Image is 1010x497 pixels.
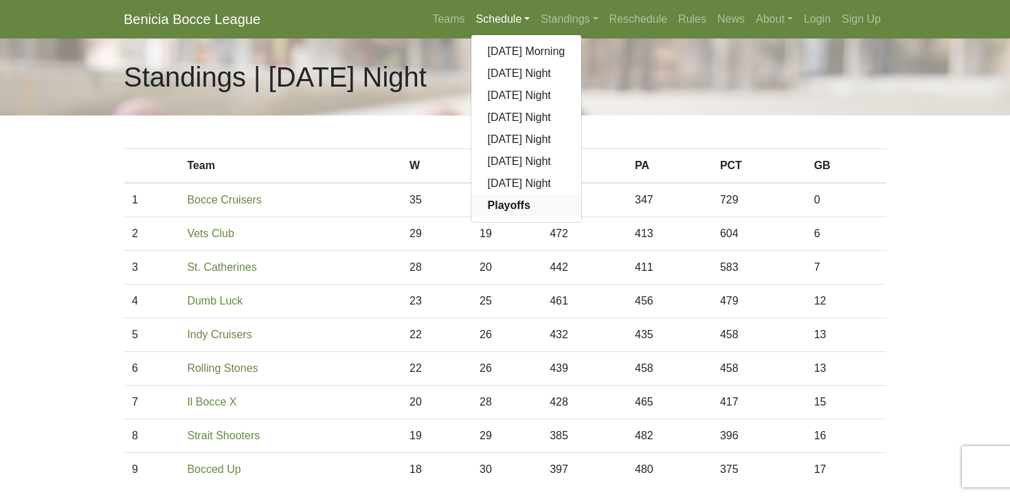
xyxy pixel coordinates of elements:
[124,217,179,251] td: 2
[627,419,712,453] td: 482
[471,386,541,419] td: 28
[541,217,627,251] td: 472
[712,217,806,251] td: 604
[187,396,236,408] a: Il Bocce X
[712,419,806,453] td: 396
[187,194,261,206] a: Bocce Cruisers
[627,251,712,285] td: 411
[401,183,471,217] td: 35
[401,419,471,453] td: 19
[806,217,886,251] td: 6
[179,149,401,184] th: Team
[401,352,471,386] td: 22
[471,453,541,487] td: 30
[806,318,886,352] td: 13
[750,5,798,33] a: About
[712,251,806,285] td: 583
[124,419,179,453] td: 8
[427,5,470,33] a: Teams
[627,217,712,251] td: 413
[541,285,627,318] td: 461
[471,5,536,33] a: Schedule
[471,251,541,285] td: 20
[712,352,806,386] td: 458
[471,285,541,318] td: 25
[401,149,471,184] th: W
[187,430,260,441] a: Strait Shooters
[401,453,471,487] td: 18
[124,352,179,386] td: 6
[806,183,886,217] td: 0
[673,5,712,33] a: Rules
[124,453,179,487] td: 9
[471,352,541,386] td: 26
[627,149,712,184] th: PA
[401,251,471,285] td: 28
[488,199,530,211] strong: Playoffs
[471,195,582,217] a: Playoffs
[187,463,240,475] a: Bocced Up
[471,63,582,85] a: [DATE] Night
[627,285,712,318] td: 456
[187,228,234,239] a: Vets Club
[541,183,627,217] td: 491
[471,129,582,151] a: [DATE] Night
[471,85,582,107] a: [DATE] Night
[471,107,582,129] a: [DATE] Night
[401,217,471,251] td: 29
[627,453,712,487] td: 480
[541,453,627,487] td: 397
[471,173,582,195] a: [DATE] Night
[627,183,712,217] td: 347
[471,217,541,251] td: 19
[187,362,258,374] a: Rolling Stones
[471,419,541,453] td: 29
[124,386,179,419] td: 7
[124,285,179,318] td: 4
[712,149,806,184] th: PCT
[806,352,886,386] td: 13
[712,5,750,33] a: News
[124,60,427,93] h1: Standings | [DATE] Night
[712,318,806,352] td: 458
[712,183,806,217] td: 729
[806,251,886,285] td: 7
[541,352,627,386] td: 439
[541,149,627,184] th: PF
[541,318,627,352] td: 432
[627,386,712,419] td: 465
[471,41,582,63] a: [DATE] Morning
[471,151,582,173] a: [DATE] Night
[712,285,806,318] td: 479
[798,5,836,33] a: Login
[124,318,179,352] td: 5
[806,386,886,419] td: 15
[187,261,256,273] a: St. Catherines
[401,285,471,318] td: 23
[124,183,179,217] td: 1
[187,329,251,340] a: Indy Cruisers
[806,453,886,487] td: 17
[806,149,886,184] th: GB
[401,318,471,352] td: 22
[806,419,886,453] td: 16
[627,318,712,352] td: 435
[124,251,179,285] td: 3
[712,453,806,487] td: 375
[627,352,712,386] td: 458
[604,5,673,33] a: Reschedule
[541,251,627,285] td: 442
[806,285,886,318] td: 12
[541,386,627,419] td: 428
[712,386,806,419] td: 417
[401,386,471,419] td: 20
[836,5,886,33] a: Sign Up
[541,419,627,453] td: 385
[471,318,541,352] td: 26
[187,295,243,307] a: Dumb Luck
[124,5,260,33] a: Benicia Bocce League
[471,34,583,223] div: Schedule
[535,5,603,33] a: Standings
